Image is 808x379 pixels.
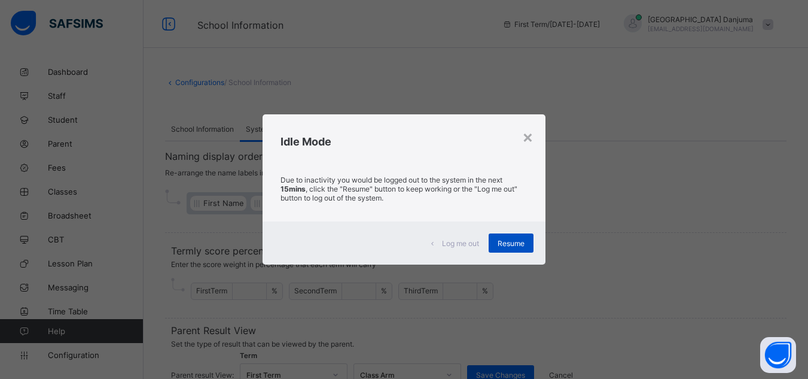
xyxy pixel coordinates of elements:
[498,239,525,248] span: Resume
[280,135,528,148] h2: Idle Mode
[760,337,796,373] button: Open asap
[280,175,528,202] p: Due to inactivity you would be logged out to the system in the next , click the "Resume" button t...
[280,184,306,193] strong: 15mins
[442,239,479,248] span: Log me out
[522,126,533,147] div: ×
